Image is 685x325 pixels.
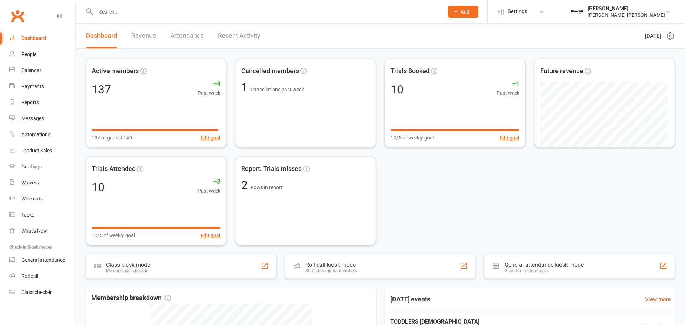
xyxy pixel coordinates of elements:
[540,66,583,76] span: Future revenue
[9,78,75,95] a: Payments
[198,177,220,187] span: +3
[250,184,283,190] span: Rows in report
[218,24,260,48] a: Recent Activity
[198,89,220,97] span: Past week
[391,66,430,76] span: Trials Booked
[21,180,39,186] div: Waivers
[21,67,41,73] div: Calendar
[21,196,43,202] div: Workouts
[497,79,519,89] span: +1
[94,7,439,17] input: Search...
[21,35,46,41] div: Dashboard
[645,295,671,304] a: View more
[391,134,434,142] span: 10/5 of weekly goal
[461,9,470,15] span: Add
[391,84,404,95] div: 10
[241,81,250,94] span: 1
[305,261,357,268] div: Roll call kiosk mode
[86,24,117,48] a: Dashboard
[504,261,584,268] div: General attendance kiosk mode
[9,207,75,223] a: Tasks
[92,182,105,193] div: 10
[9,127,75,143] a: Automations
[21,51,36,57] div: People
[241,178,250,192] span: 2
[9,284,75,300] a: Class kiosk mode
[448,6,478,18] button: Add
[645,32,661,40] span: [DATE]
[171,24,204,48] a: Attendance
[198,187,220,195] span: Past week
[504,268,584,273] div: Great for the front desk
[9,191,75,207] a: Workouts
[21,228,47,234] div: What's New
[21,289,53,295] div: Class check-in
[21,100,39,105] div: Reports
[21,273,38,279] div: Roll call
[21,116,44,121] div: Messages
[9,268,75,284] a: Roll call
[9,175,75,191] a: Waivers
[305,268,357,273] div: Staff check-in for members
[21,83,44,89] div: Payments
[9,252,75,268] a: General attendance kiosk mode
[92,66,139,76] span: Active members
[92,232,135,239] span: 10/5 of weekly goal
[92,134,132,142] span: 137 of goal of 140
[9,62,75,78] a: Calendar
[9,30,75,46] a: Dashboard
[9,223,75,239] a: What's New
[106,261,150,268] div: Class kiosk mode
[9,159,75,175] a: Gradings
[9,111,75,127] a: Messages
[21,164,42,169] div: Gradings
[497,89,519,97] span: Past week
[588,5,665,12] div: [PERSON_NAME]
[92,84,111,95] div: 137
[9,143,75,159] a: Product Sales
[21,132,50,137] div: Automations
[131,24,156,48] a: Revenue
[588,12,665,18] div: [PERSON_NAME] [PERSON_NAME]
[9,46,75,62] a: People
[201,232,220,239] button: Edit goal
[21,148,52,153] div: Product Sales
[21,257,65,263] div: General attendance
[106,268,150,273] div: Members self check-in
[9,7,26,25] a: Clubworx
[570,5,584,19] img: thumb_image1722295729.png
[241,164,302,174] span: Report: Trials missed
[499,134,519,142] button: Edit goal
[91,293,171,303] span: Membership breakdown
[92,164,136,174] span: Trials Attended
[201,134,220,142] button: Edit goal
[250,87,304,92] span: Cancellations past week
[198,79,220,89] span: +4
[508,4,527,20] span: Settings
[385,293,436,306] h3: [DATE] events
[241,66,299,76] span: Cancelled members
[9,95,75,111] a: Reports
[21,212,34,218] div: Tasks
